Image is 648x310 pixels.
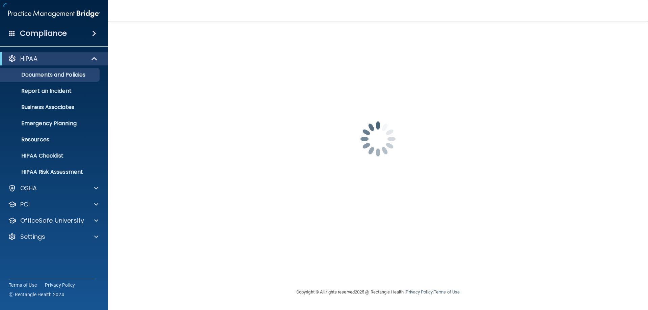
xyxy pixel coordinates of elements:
[8,233,98,241] a: Settings
[45,282,75,288] a: Privacy Policy
[4,136,97,143] p: Resources
[434,289,460,294] a: Terms of Use
[255,281,501,303] div: Copyright © All rights reserved 2025 @ Rectangle Health | |
[20,184,37,192] p: OSHA
[20,233,45,241] p: Settings
[4,88,97,94] p: Report an Incident
[8,217,98,225] a: OfficeSafe University
[8,7,100,21] img: PMB logo
[8,184,98,192] a: OSHA
[20,55,37,63] p: HIPAA
[8,55,98,63] a: HIPAA
[344,105,412,173] img: spinner.e123f6fc.gif
[406,289,432,294] a: Privacy Policy
[4,169,97,175] p: HIPAA Risk Assessment
[4,152,97,159] p: HIPAA Checklist
[20,217,84,225] p: OfficeSafe University
[4,120,97,127] p: Emergency Planning
[4,72,97,78] p: Documents and Policies
[8,200,98,208] a: PCI
[9,282,37,288] a: Terms of Use
[20,200,30,208] p: PCI
[9,291,64,298] span: Ⓒ Rectangle Health 2024
[4,104,97,111] p: Business Associates
[20,29,67,38] h4: Compliance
